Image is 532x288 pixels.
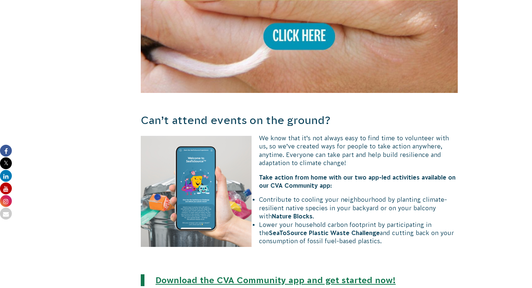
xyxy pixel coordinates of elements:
[148,195,458,220] li: Contribute to cooling your neighbourhood by planting climate-resilient native species in your bac...
[141,113,458,128] h3: Can’t attend events on the ground?
[141,134,458,167] p: We know that it’s not always easy to find time to volunteer with us, so we’ve created ways for pe...
[156,275,396,285] a: Download the CVA Community app and get started now!
[269,230,380,236] strong: SeaToSource Plastic Waste Challenge
[259,174,456,189] strong: Take action from home with our two app-led activities available on our CVA Community app:
[148,221,458,245] li: Lower your household carbon footprint by participating in the and cutting back on your consumptio...
[272,213,313,220] strong: Nature Blocks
